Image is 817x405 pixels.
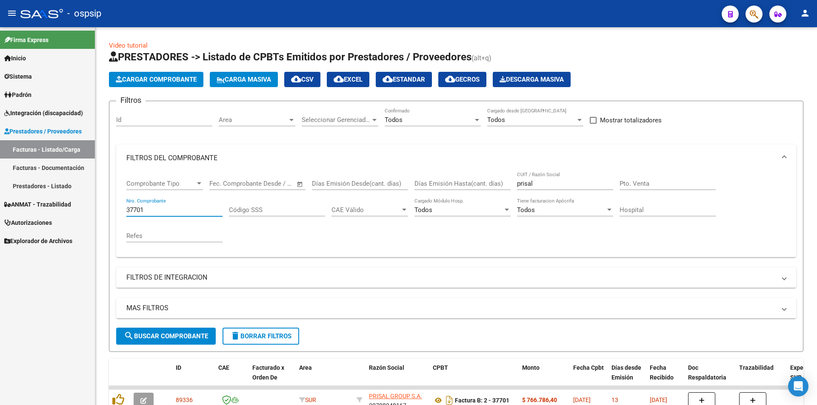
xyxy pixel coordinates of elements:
[4,108,83,118] span: Integración (discapacidad)
[124,332,208,340] span: Buscar Comprobante
[126,180,195,187] span: Comprobante Tipo
[650,364,674,381] span: Fecha Recibido
[376,72,432,87] button: Estandar
[4,127,82,136] span: Prestadores / Proveedores
[788,376,808,397] div: Open Intercom Messenger
[252,364,284,381] span: Facturado x Orden De
[210,72,278,87] button: Carga Masiva
[4,90,31,99] span: Padrón
[116,172,796,257] div: FILTROS DEL COMPROBANTE
[438,72,486,87] button: Gecros
[383,76,425,83] span: Estandar
[291,76,314,83] span: CSV
[688,364,726,381] span: Doc Respaldatoria
[176,364,181,371] span: ID
[4,200,71,209] span: ANMAT - Trazabilidad
[611,397,618,403] span: 13
[366,359,429,396] datatable-header-cell: Razón Social
[327,72,369,87] button: EXCEL
[249,359,296,396] datatable-header-cell: Facturado x Orden De
[522,364,540,371] span: Monto
[217,76,271,83] span: Carga Masiva
[334,74,344,84] mat-icon: cloud_download
[109,51,471,63] span: PRESTADORES -> Listado de CPBTs Emitidos por Prestadores / Proveedores
[519,359,570,396] datatable-header-cell: Monto
[116,144,796,172] mat-expansion-panel-header: FILTROS DEL COMPROBANTE
[230,331,240,341] mat-icon: delete
[230,332,291,340] span: Borrar Filtros
[109,42,148,49] a: Video tutorial
[116,298,796,318] mat-expansion-panel-header: MAS FILTROS
[299,397,316,403] span: SUR
[109,72,203,87] button: Cargar Comprobante
[126,153,776,163] mat-panel-title: FILTROS DEL COMPROBANTE
[4,218,52,227] span: Autorizaciones
[172,359,215,396] datatable-header-cell: ID
[4,54,26,63] span: Inicio
[284,72,320,87] button: CSV
[116,328,216,345] button: Buscar Comprobante
[116,267,796,288] mat-expansion-panel-header: FILTROS DE INTEGRACION
[573,364,604,371] span: Fecha Cpbt
[455,397,509,404] strong: Factura B: 2 - 37701
[299,364,312,371] span: Area
[124,331,134,341] mat-icon: search
[493,72,571,87] app-download-masive: Descarga masiva de comprobantes (adjuntos)
[517,206,535,214] span: Todos
[296,359,353,396] datatable-header-cell: Area
[7,8,17,18] mat-icon: menu
[445,74,455,84] mat-icon: cloud_download
[685,359,736,396] datatable-header-cell: Doc Respaldatoria
[429,359,519,396] datatable-header-cell: CPBT
[219,116,288,124] span: Area
[414,206,432,214] span: Todos
[67,4,101,23] span: - ospsip
[176,397,193,403] span: 89336
[116,94,146,106] h3: Filtros
[570,359,608,396] datatable-header-cell: Fecha Cpbt
[295,179,305,189] button: Open calendar
[650,397,667,403] span: [DATE]
[369,393,422,399] span: PRISAL GROUP S.A.
[445,76,480,83] span: Gecros
[611,364,641,381] span: Días desde Emisión
[218,364,229,371] span: CAE
[383,74,393,84] mat-icon: cloud_download
[4,236,72,246] span: Explorador de Archivos
[291,74,301,84] mat-icon: cloud_download
[369,364,404,371] span: Razón Social
[433,364,448,371] span: CPBT
[646,359,685,396] datatable-header-cell: Fecha Recibido
[331,206,400,214] span: CAE Válido
[500,76,564,83] span: Descarga Masiva
[487,116,505,124] span: Todos
[334,76,363,83] span: EXCEL
[471,54,491,62] span: (alt+q)
[800,8,810,18] mat-icon: person
[126,303,776,313] mat-panel-title: MAS FILTROS
[215,359,249,396] datatable-header-cell: CAE
[251,180,293,187] input: Fecha fin
[736,359,787,396] datatable-header-cell: Trazabilidad
[126,273,776,282] mat-panel-title: FILTROS DE INTEGRACION
[4,72,32,81] span: Sistema
[385,116,403,124] span: Todos
[302,116,371,124] span: Seleccionar Gerenciador
[209,180,244,187] input: Fecha inicio
[739,364,774,371] span: Trazabilidad
[223,328,299,345] button: Borrar Filtros
[600,115,662,125] span: Mostrar totalizadores
[116,76,197,83] span: Cargar Comprobante
[493,72,571,87] button: Descarga Masiva
[4,35,49,45] span: Firma Express
[608,359,646,396] datatable-header-cell: Días desde Emisión
[522,397,557,403] strong: $ 766.786,40
[573,397,591,403] span: [DATE]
